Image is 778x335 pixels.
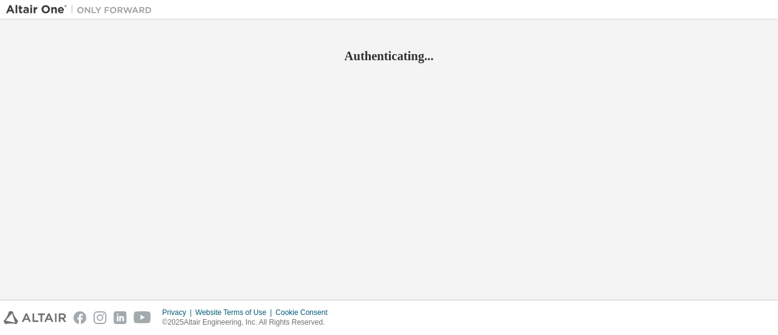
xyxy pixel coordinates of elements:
div: Privacy [162,308,195,317]
img: youtube.svg [134,311,151,324]
img: facebook.svg [74,311,86,324]
h2: Authenticating... [6,48,772,64]
div: Website Terms of Use [195,308,275,317]
img: altair_logo.svg [4,311,66,324]
p: © 2025 Altair Engineering, Inc. All Rights Reserved. [162,317,335,328]
div: Cookie Consent [275,308,334,317]
img: instagram.svg [94,311,106,324]
img: linkedin.svg [114,311,126,324]
img: Altair One [6,4,158,16]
